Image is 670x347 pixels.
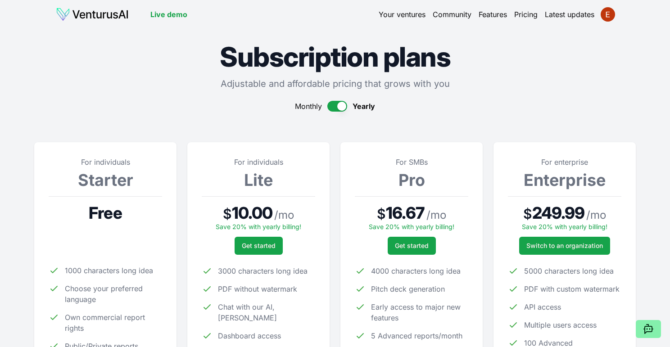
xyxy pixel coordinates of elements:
span: PDF without watermark [218,284,297,294]
span: Pitch deck generation [371,284,445,294]
p: For individuals [202,157,315,167]
span: Save 20% with yearly billing! [216,223,301,230]
span: Free [89,204,122,222]
span: $ [223,206,232,222]
a: Live demo [150,9,187,20]
span: Get started [242,241,276,250]
span: Get started [395,241,429,250]
span: 16.67 [386,204,425,222]
h3: Starter [49,171,162,189]
p: For SMBs [355,157,468,167]
span: 249.99 [532,204,585,222]
span: Save 20% with yearly billing! [369,223,454,230]
span: Chat with our AI, [PERSON_NAME] [218,302,315,323]
span: $ [377,206,386,222]
span: Choose your preferred language [65,283,162,305]
span: Own commercial report rights [65,312,162,333]
p: Adjustable and affordable pricing that grows with you [34,77,636,90]
a: Pricing [514,9,538,20]
span: Dashboard access [218,330,281,341]
h1: Subscription plans [34,43,636,70]
span: PDF with custom watermark [524,284,620,294]
span: 5000 characters long idea [524,266,614,276]
p: For individuals [49,157,162,167]
img: ACg8ocJHsAiWzCrrUbJ8tenIwof6uE1zmnbyy8AVkNOSiWHEIcbgtw=s96-c [601,7,615,22]
p: For enterprise [508,157,621,167]
a: Latest updates [545,9,594,20]
span: / mo [426,208,446,222]
h3: Pro [355,171,468,189]
button: Get started [235,237,283,255]
span: $ [523,206,532,222]
img: logo [56,7,129,22]
span: / mo [586,208,606,222]
h3: Lite [202,171,315,189]
span: 3000 characters long idea [218,266,308,276]
span: Monthly [295,101,322,112]
a: Features [479,9,507,20]
a: Community [433,9,471,20]
span: Early access to major new features [371,302,468,323]
span: 10.00 [232,204,273,222]
h3: Enterprise [508,171,621,189]
a: Switch to an organization [519,237,610,255]
a: Your ventures [379,9,426,20]
span: Yearly [353,101,375,112]
span: 5 Advanced reports/month [371,330,462,341]
span: Save 20% with yearly billing! [522,223,607,230]
span: / mo [274,208,294,222]
span: Multiple users access [524,320,597,330]
span: 4000 characters long idea [371,266,461,276]
button: Get started [388,237,436,255]
span: 1000 characters long idea [65,265,153,276]
span: API access [524,302,561,312]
